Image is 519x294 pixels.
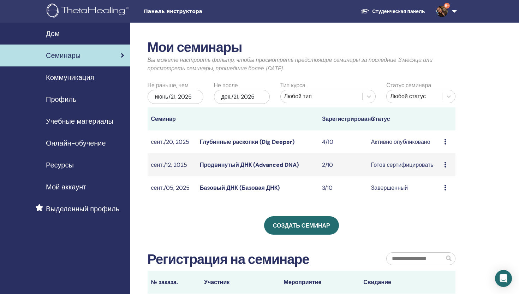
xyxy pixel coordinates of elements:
font: Мой аккаунт [46,182,86,192]
img: graduation-cap-white.svg [361,8,369,14]
font: № заказа. [151,278,178,286]
font: Мероприятие [284,278,322,286]
font: 3/10 [322,184,333,192]
font: Не раньше, чем [148,82,189,89]
font: Создать семинар [273,222,330,229]
font: Учебные материалы [46,117,113,126]
font: 2/10 [322,161,333,169]
font: Зарегистрировано [322,115,374,123]
font: Не после [214,82,238,89]
font: Тип курса [280,82,305,89]
font: Завершенный [371,184,408,192]
font: Готов сертифицировать [371,161,434,169]
font: Онлайн-обучение [46,139,106,148]
font: Активно опубликовано [371,138,430,146]
font: Мои семинары [148,39,242,56]
font: июнь/21, 2025 [155,93,192,100]
font: Статус семинара [386,82,431,89]
img: default.jpg [436,6,448,17]
font: сент./20, 2025 [151,138,189,146]
font: Свидание [363,278,391,286]
font: Вы можете настроить фильтр, чтобы просмотреть предстоящие семинары за последние 3 месяца или прос... [148,56,433,72]
a: Создать семинар [264,216,339,235]
font: 9+ [445,3,449,8]
a: Студенческая панель [355,5,430,18]
img: logo.png [47,4,131,19]
font: Дом [46,29,60,38]
font: сент./05, 2025 [151,184,190,192]
font: Регистрация на семинаре [148,251,309,268]
font: Коммуникация [46,73,94,82]
font: Семинар [151,115,176,123]
font: Семинары [46,51,80,60]
font: 4/10 [322,138,333,146]
a: Базовый ДНК (Базовая ДНК) [200,184,280,192]
a: Глубинные раскопки (Dig Deeper) [200,138,294,146]
font: Любой статус [390,93,426,100]
font: Выделенный профиль [46,204,119,213]
font: Статус [371,115,390,123]
font: сент./12, 2025 [151,161,187,169]
font: дек./21, 2025 [221,93,255,100]
font: Студенческая панель [372,8,425,14]
font: Панель инструктора [144,8,202,14]
div: Открытый Интерком Мессенджер [495,270,512,287]
font: Любой тип [284,93,312,100]
font: Ресурсы [46,160,74,170]
a: Продвинутый ДНК (Advanced DNA) [200,161,299,169]
font: Профиль [46,95,76,104]
font: Участник [204,278,229,286]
